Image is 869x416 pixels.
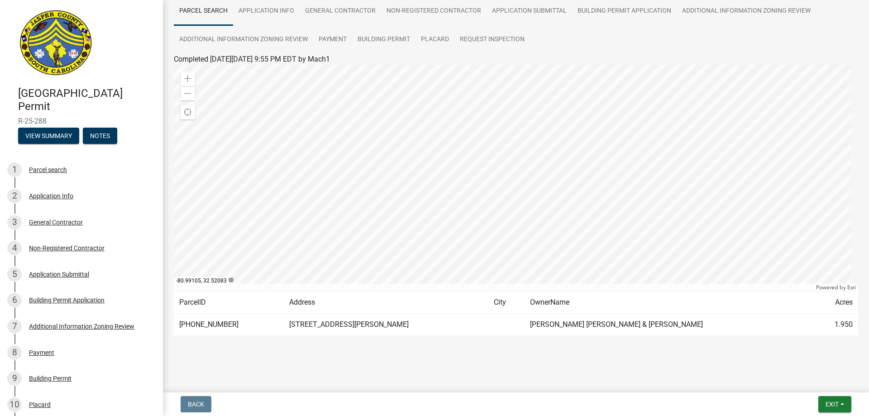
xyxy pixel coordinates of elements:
a: Esri [847,284,856,291]
div: Zoom out [181,86,195,100]
td: City [488,292,525,314]
div: 3 [7,215,22,230]
div: 2 [7,189,22,203]
td: 1.950 [813,314,858,336]
div: Building Permit Application [29,297,105,303]
td: [PERSON_NAME] [PERSON_NAME] & [PERSON_NAME] [525,314,813,336]
div: 6 [7,293,22,307]
td: ParcelID [174,292,284,314]
button: Exit [818,396,851,412]
td: Acres [813,292,858,314]
a: Placard [415,25,454,54]
div: Zoom in [181,72,195,86]
span: Back [188,401,204,408]
div: 7 [7,319,22,334]
div: Find my location [181,105,195,120]
td: Address [284,292,488,314]
td: [PHONE_NUMBER] [174,314,284,336]
div: Application Info [29,193,73,199]
a: Building Permit [352,25,415,54]
div: 9 [7,371,22,386]
a: Request Inspection [454,25,530,54]
td: [STREET_ADDRESS][PERSON_NAME] [284,314,488,336]
div: 8 [7,345,22,360]
div: Powered by [814,284,858,291]
div: 10 [7,397,22,412]
div: 1 [7,163,22,177]
a: Additional Information Zoning Review [174,25,313,54]
div: Building Permit [29,375,72,382]
div: Additional Information Zoning Review [29,323,134,330]
wm-modal-confirm: Notes [83,133,117,140]
button: View Summary [18,128,79,144]
div: General Contractor [29,219,83,225]
span: Exit [826,401,839,408]
span: R-25-288 [18,117,145,125]
div: 4 [7,241,22,255]
div: Application Submittal [29,271,89,277]
button: Notes [83,128,117,144]
span: Completed [DATE][DATE] 9:55 PM EDT by Mach1 [174,55,330,63]
h4: [GEOGRAPHIC_DATA] Permit [18,87,156,113]
div: Parcel search [29,167,67,173]
td: OwnerName [525,292,813,314]
a: Payment [313,25,352,54]
div: Non-Registered Contractor [29,245,105,251]
div: 5 [7,267,22,282]
div: Placard [29,402,51,408]
div: Payment [29,349,54,356]
img: Jasper County, South Carolina [18,10,94,77]
wm-modal-confirm: Summary [18,133,79,140]
button: Back [181,396,211,412]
